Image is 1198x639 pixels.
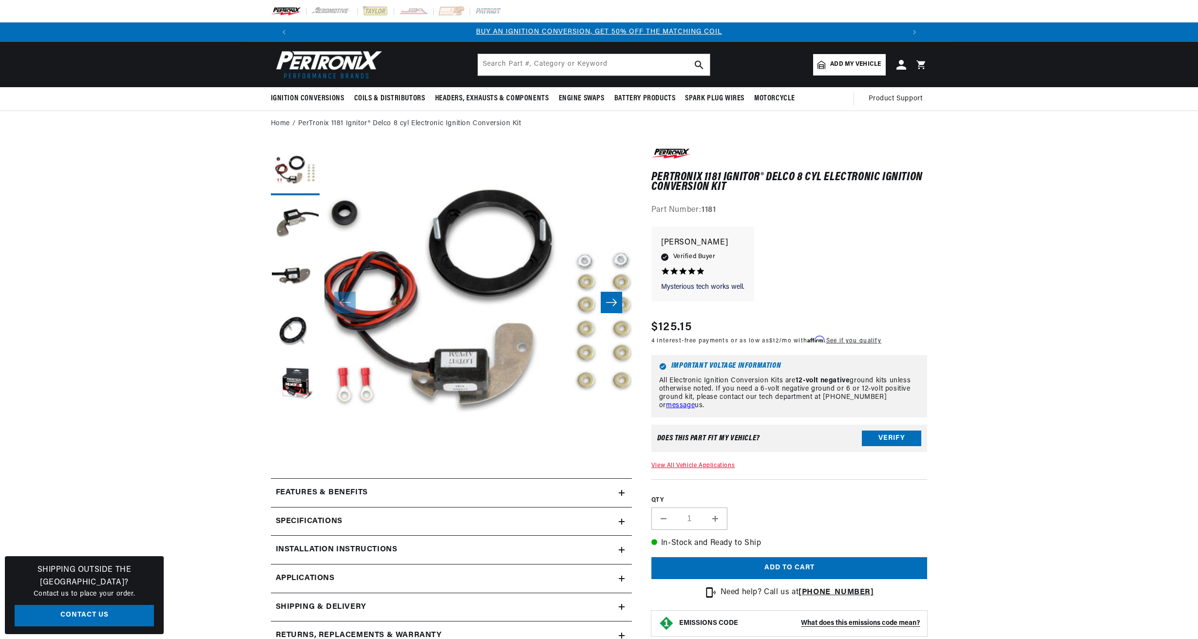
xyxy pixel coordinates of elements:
button: Verify [862,431,921,446]
p: Mysterious tech works well. [661,282,744,292]
a: Applications [271,564,632,593]
p: All Electronic Ignition Conversion Kits are ground kits unless otherwise noted. If you need a 6-v... [659,377,920,410]
a: message [666,402,695,409]
span: Applications [276,572,335,585]
strong: What does this emissions code mean? [801,620,920,627]
span: Engine Swaps [559,94,605,104]
span: Headers, Exhausts & Components [435,94,549,104]
h2: Installation instructions [276,544,398,556]
span: Battery Products [614,94,676,104]
p: Need help? Call us at [721,586,874,599]
div: Part Number: [651,204,928,217]
summary: Spark Plug Wires [680,87,749,110]
summary: Engine Swaps [554,87,609,110]
button: Load image 5 in gallery view [271,361,320,410]
button: Load image 4 in gallery view [271,307,320,356]
a: PerTronix 1181 Ignitor® Delco 8 cyl Electronic Ignition Conversion Kit [298,118,521,129]
label: QTY [651,496,928,505]
h6: Important Voltage Information [659,363,920,370]
img: Emissions code [659,616,674,631]
button: Load image 3 in gallery view [271,254,320,302]
div: 1 of 3 [294,27,905,38]
h1: PerTronix 1181 Ignitor® Delco 8 cyl Electronic Ignition Conversion Kit [651,172,928,192]
media-gallery: Gallery Viewer [271,147,632,459]
button: Translation missing: en.sections.announcements.next_announcement [905,22,924,42]
div: Announcement [294,27,905,38]
input: Search Part #, Category or Keyword [478,54,710,75]
span: $12 [769,338,779,344]
span: Product Support [869,94,923,104]
summary: Motorcycle [749,87,800,110]
button: Slide left [334,292,356,313]
h2: Features & Benefits [276,487,368,499]
p: 4 interest-free payments or as low as /mo with . [651,336,881,345]
a: [PHONE_NUMBER] [799,588,874,596]
a: Home [271,118,290,129]
summary: Battery Products [609,87,681,110]
img: Pertronix [271,48,383,81]
summary: Specifications [271,507,632,536]
button: Load image 1 in gallery view [271,147,320,195]
p: Contact us to place your order. [15,589,154,600]
div: Does This part fit My vehicle? [657,434,760,442]
button: Add to cart [651,557,928,579]
summary: Ignition Conversions [271,87,349,110]
summary: Features & Benefits [271,479,632,507]
a: BUY AN IGNITION CONVERSION, GET 50% OFF THE MATCHING COIL [476,28,722,36]
summary: Product Support [869,87,928,111]
button: Slide right [601,292,622,313]
summary: Installation instructions [271,536,632,564]
button: EMISSIONS CODEWhat does this emissions code mean? [679,619,920,628]
span: Affirm [807,336,824,343]
span: Add my vehicle [830,60,881,69]
strong: 12-volt negative [796,377,850,384]
summary: Coils & Distributors [349,87,430,110]
summary: Shipping & Delivery [271,593,632,621]
slideshow-component: Translation missing: en.sections.announcements.announcement_bar [247,22,952,42]
span: Spark Plug Wires [685,94,744,104]
span: Verified Buyer [673,251,715,262]
span: Motorcycle [754,94,795,104]
a: Add my vehicle [813,54,885,75]
h2: Shipping & Delivery [276,601,366,614]
nav: breadcrumbs [271,118,928,129]
p: In-Stock and Ready to Ship [651,537,928,550]
a: Contact Us [15,605,154,627]
a: See if you qualify - Learn more about Affirm Financing (opens in modal) [826,338,881,344]
span: $125.15 [651,319,692,336]
button: Load image 2 in gallery view [271,200,320,249]
button: Translation missing: en.sections.announcements.previous_announcement [274,22,294,42]
strong: 1181 [702,206,716,214]
summary: Headers, Exhausts & Components [430,87,554,110]
a: View All Vehicle Applications [651,463,735,469]
h2: Specifications [276,515,342,528]
h3: Shipping Outside the [GEOGRAPHIC_DATA]? [15,564,154,589]
span: Coils & Distributors [354,94,425,104]
p: [PERSON_NAME] [661,236,744,250]
button: search button [688,54,710,75]
strong: EMISSIONS CODE [679,620,738,627]
span: Ignition Conversions [271,94,344,104]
